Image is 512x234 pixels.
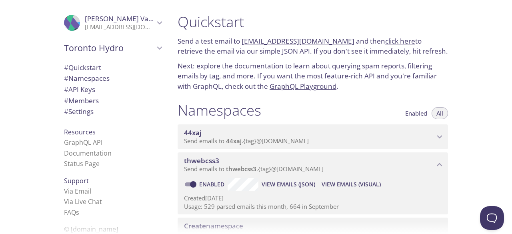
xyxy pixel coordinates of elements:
span: Send emails to . {tag} @[DOMAIN_NAME] [184,165,324,173]
span: s [76,208,79,217]
a: Via Email [64,187,91,196]
span: Resources [64,128,96,136]
a: [EMAIL_ADDRESS][DOMAIN_NAME] [242,36,354,46]
span: Settings [64,107,94,116]
span: 44xaj [226,137,242,145]
div: Prasanth Varma [58,10,168,36]
button: All [432,107,448,119]
span: 44xaj [184,128,202,137]
p: Usage: 529 parsed emails this month, 664 in September [184,202,442,211]
a: click here [385,36,415,46]
span: # [64,85,68,94]
p: Send a test email to and then to retrieve the email via our simple JSON API. If you don't see it ... [178,36,448,56]
span: Quickstart [64,63,101,72]
div: Members [58,95,168,106]
a: Documentation [64,149,112,158]
h1: Quickstart [178,13,448,31]
span: Support [64,176,89,185]
a: GraphQL Playground [270,82,336,91]
div: Toronto Hydro [58,38,168,58]
p: Next: explore the to learn about querying spam reports, filtering emails by tag, and more. If you... [178,61,448,92]
span: API Keys [64,85,95,94]
a: GraphQL API [64,138,102,147]
p: Created [DATE] [184,194,442,202]
button: View Emails (Visual) [318,178,384,191]
iframe: Help Scout Beacon - Open [480,206,504,230]
span: Toronto Hydro [64,42,154,54]
span: # [64,63,68,72]
div: Quickstart [58,62,168,73]
span: View Emails (JSON) [262,180,315,189]
span: # [64,96,68,105]
span: Namespaces [64,74,110,83]
a: Enabled [198,180,228,188]
span: Members [64,96,99,105]
span: Send emails to . {tag} @[DOMAIN_NAME] [184,137,309,145]
div: thwebcss3 namespace [178,152,448,177]
span: thwebcss3 [226,165,256,173]
button: Enabled [400,107,432,119]
p: [EMAIL_ADDRESS][DOMAIN_NAME] [85,23,154,31]
div: Team Settings [58,106,168,117]
a: FAQ [64,208,79,217]
span: View Emails (Visual) [322,180,381,189]
span: # [64,107,68,116]
div: API Keys [58,84,168,95]
span: [PERSON_NAME] Varma [85,14,162,23]
span: thwebcss3 [184,156,219,165]
div: 44xaj namespace [178,124,448,149]
a: Status Page [64,159,100,168]
button: View Emails (JSON) [258,178,318,191]
span: # [64,74,68,83]
h1: Namespaces [178,101,261,119]
a: documentation [234,61,284,70]
div: Namespaces [58,73,168,84]
a: Via Live Chat [64,197,102,206]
